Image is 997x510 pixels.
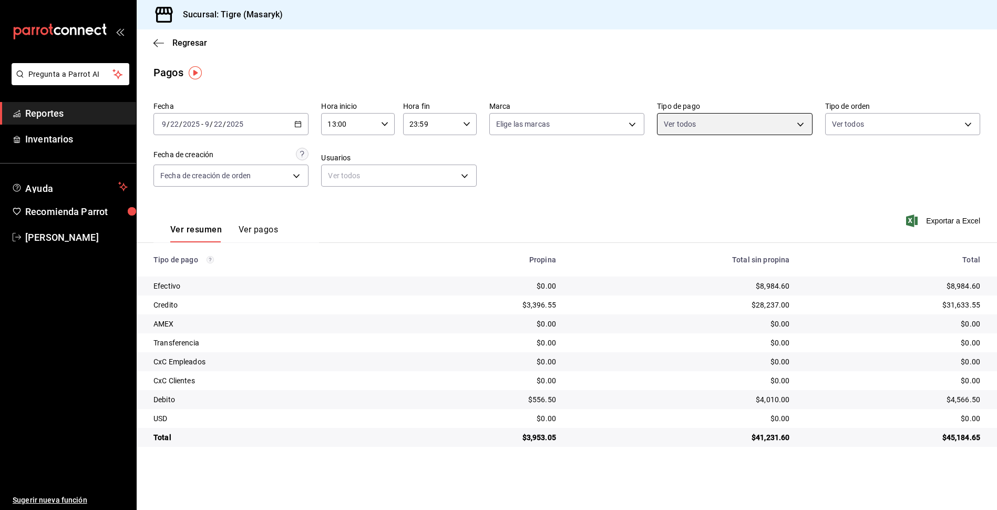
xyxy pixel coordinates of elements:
[573,432,790,443] div: $41,231.60
[403,103,477,110] label: Hora fin
[12,63,129,85] button: Pregunta a Parrot AI
[25,205,128,219] span: Recomienda Parrot
[161,120,167,128] input: --
[25,106,128,120] span: Reportes
[489,103,644,110] label: Marca
[160,170,251,181] span: Fecha de creación de orden
[223,120,226,128] span: /
[807,394,980,405] div: $4,566.50
[807,375,980,386] div: $0.00
[153,65,183,80] div: Pagos
[573,281,790,291] div: $8,984.60
[414,394,556,405] div: $556.50
[807,281,980,291] div: $8,984.60
[172,38,207,48] span: Regresar
[153,149,213,160] div: Fecha de creación
[657,103,812,110] label: Tipo de pago
[414,338,556,348] div: $0.00
[153,103,309,110] label: Fecha
[153,432,397,443] div: Total
[182,120,200,128] input: ----
[832,119,864,129] span: Ver todos
[321,165,476,187] div: Ver todos
[807,319,980,329] div: $0.00
[153,256,397,264] div: Tipo de pago
[807,413,980,424] div: $0.00
[25,230,128,244] span: [PERSON_NAME]
[25,180,114,193] span: Ayuda
[807,432,980,443] div: $45,184.65
[496,119,550,129] span: Elige las marcas
[153,38,207,48] button: Regresar
[825,103,980,110] label: Tipo de orden
[210,120,213,128] span: /
[807,256,980,264] div: Total
[153,375,397,386] div: CxC Clientes
[573,319,790,329] div: $0.00
[153,413,397,424] div: USD
[174,8,283,21] h3: Sucursal: Tigre (Masaryk)
[153,394,397,405] div: Debito
[170,225,278,242] div: navigation tabs
[204,120,210,128] input: --
[414,319,556,329] div: $0.00
[414,356,556,367] div: $0.00
[321,154,476,161] label: Usuarios
[189,66,202,79] img: Tooltip marker
[414,413,556,424] div: $0.00
[207,256,214,263] svg: Los pagos realizados con Pay y otras terminales son montos brutos.
[226,120,244,128] input: ----
[414,375,556,386] div: $0.00
[116,27,124,36] button: open_drawer_menu
[153,319,397,329] div: AMEX
[414,300,556,310] div: $3,396.55
[170,225,222,242] button: Ver resumen
[7,76,129,87] a: Pregunta a Parrot AI
[573,300,790,310] div: $28,237.00
[573,413,790,424] div: $0.00
[28,69,113,80] span: Pregunta a Parrot AI
[239,225,278,242] button: Ver pagos
[179,120,182,128] span: /
[153,281,397,291] div: Efectivo
[573,356,790,367] div: $0.00
[908,215,980,227] button: Exportar a Excel
[201,120,203,128] span: -
[153,300,397,310] div: Credito
[213,120,223,128] input: --
[573,338,790,348] div: $0.00
[321,103,395,110] label: Hora inicio
[153,338,397,348] div: Transferencia
[25,132,128,146] span: Inventarios
[167,120,170,128] span: /
[573,394,790,405] div: $4,010.00
[573,256,790,264] div: Total sin propina
[414,256,556,264] div: Propina
[807,300,980,310] div: $31,633.55
[807,338,980,348] div: $0.00
[807,356,980,367] div: $0.00
[414,432,556,443] div: $3,953.05
[170,120,179,128] input: --
[664,119,696,129] span: Ver todos
[414,281,556,291] div: $0.00
[153,356,397,367] div: CxC Empleados
[573,375,790,386] div: $0.00
[13,495,128,506] span: Sugerir nueva función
